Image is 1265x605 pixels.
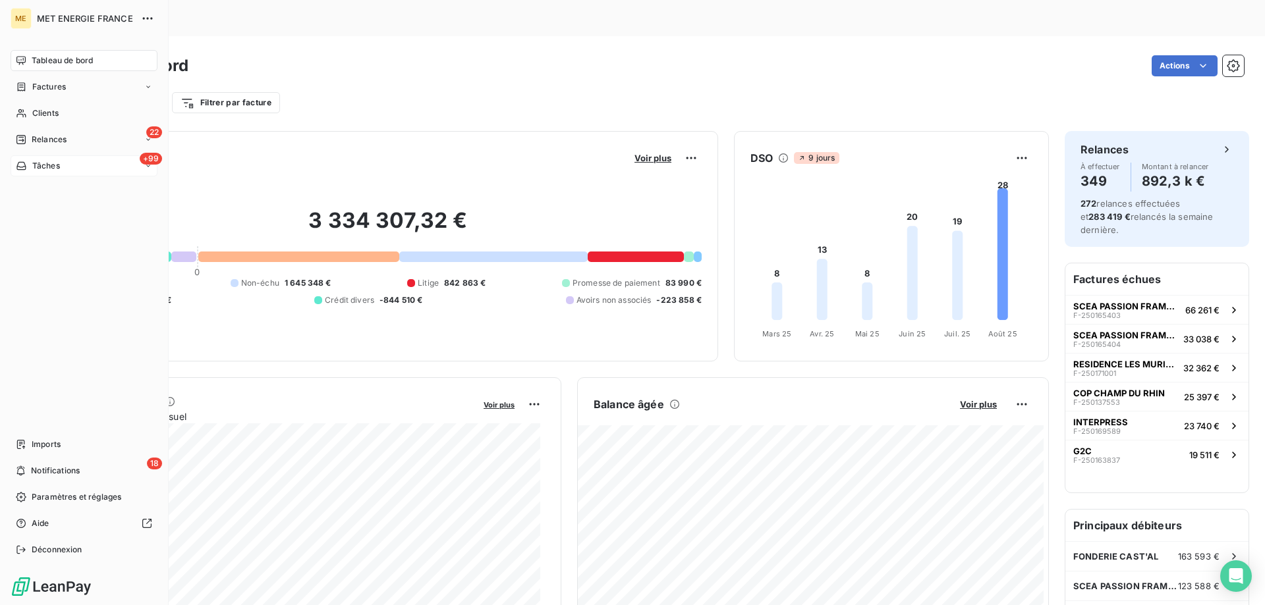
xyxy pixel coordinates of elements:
[1183,363,1220,373] span: 32 362 €
[1073,581,1178,591] span: SCEA PASSION FRAMBOISES
[656,294,702,306] span: -223 858 €
[1073,330,1178,340] span: SCEA PASSION FRAMBOISES
[1178,551,1220,562] span: 163 593 €
[11,487,157,508] a: Paramètres et réglages
[32,438,61,450] span: Imports
[285,277,331,289] span: 1 645 348 €
[810,329,834,338] tspan: Avr. 25
[1185,305,1220,315] span: 66 261 €
[32,55,93,66] span: Tableau de bord
[899,329,926,338] tspan: Juin 25
[1081,142,1129,157] h6: Relances
[573,277,660,289] span: Promesse de paiement
[1073,417,1128,427] span: INTERPRESS
[1081,198,1096,209] span: 272
[1073,446,1092,456] span: G2C
[1184,421,1220,431] span: 23 740 €
[1073,369,1116,377] span: F-250171001
[956,398,1001,410] button: Voir plus
[1065,324,1249,353] button: SCEA PASSION FRAMBOISESF-25016540433 038 €
[74,409,474,423] span: Chiffre d'affaires mensuel
[944,329,970,338] tspan: Juil. 25
[11,50,157,71] a: Tableau de bord
[1142,163,1209,171] span: Montant à relancer
[325,294,374,306] span: Crédit divers
[172,92,280,113] button: Filtrer par facture
[1073,398,1120,406] span: F-250137553
[1184,392,1220,402] span: 25 397 €
[1189,450,1220,460] span: 19 511 €
[1065,510,1249,541] h6: Principaux débiteurs
[444,277,486,289] span: 842 863 €
[32,160,60,172] span: Tâches
[1081,171,1120,192] h4: 349
[665,277,702,289] span: 83 990 €
[74,207,702,247] h2: 3 334 307,32 €
[379,294,423,306] span: -844 510 €
[1073,359,1178,369] span: RESIDENCE LES MURIERS
[11,434,157,455] a: Imports
[794,152,839,164] span: 9 jours
[1073,427,1121,435] span: F-250169589
[1088,211,1130,222] span: 283 419 €
[1220,560,1252,592] div: Open Intercom Messenger
[11,76,157,97] a: Factures
[11,129,157,150] a: 22Relances
[988,329,1017,338] tspan: Août 25
[1065,263,1249,295] h6: Factures échues
[194,267,200,277] span: 0
[32,491,121,503] span: Paramètres et réglages
[32,107,59,119] span: Clients
[1073,388,1165,398] span: COP CHAMP DU RHIN
[11,576,92,597] img: Logo LeanPay
[750,150,773,166] h6: DSO
[1065,295,1249,324] button: SCEA PASSION FRAMBOISESF-25016540366 261 €
[1065,440,1249,469] button: G2CF-25016383719 511 €
[32,134,67,145] span: Relances
[147,458,162,469] span: 18
[1065,382,1249,411] button: COP CHAMP DU RHINF-25013755325 397 €
[1073,340,1121,348] span: F-250165404
[1065,353,1249,382] button: RESIDENCE LES MURIERSF-25017100132 362 €
[484,400,515,409] span: Voir plus
[1142,171,1209,192] h4: 892,3 k €
[241,277,279,289] span: Non-échu
[480,398,519,410] button: Voir plus
[32,517,49,529] span: Aide
[11,513,157,534] a: Aide
[11,155,157,176] a: +99Tâches
[1065,411,1249,440] button: INTERPRESSF-25016958923 740 €
[1073,456,1120,464] span: F-250163837
[1073,311,1121,319] span: F-250165403
[1081,163,1120,171] span: À effectuer
[634,153,671,163] span: Voir plus
[960,399,997,409] span: Voir plus
[631,152,675,164] button: Voir plus
[1073,551,1158,562] span: FONDERIE CAST'AL
[1081,198,1214,235] span: relances effectuées et relancés la semaine dernière.
[576,294,652,306] span: Avoirs non associés
[146,126,162,138] span: 22
[1152,55,1218,76] button: Actions
[32,81,66,93] span: Factures
[594,396,664,412] h6: Balance âgée
[32,544,82,556] span: Déconnexion
[762,329,791,338] tspan: Mars 25
[418,277,439,289] span: Litige
[855,329,880,338] tspan: Mai 25
[1073,301,1180,311] span: SCEA PASSION FRAMBOISES
[1183,334,1220,344] span: 33 038 €
[140,153,162,165] span: +99
[11,103,157,124] a: Clients
[31,465,80,477] span: Notifications
[1178,581,1220,591] span: 123 588 €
